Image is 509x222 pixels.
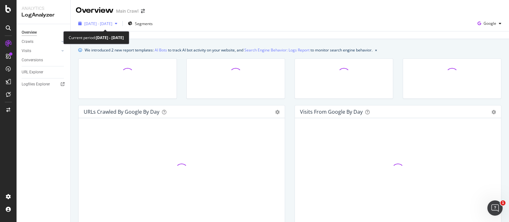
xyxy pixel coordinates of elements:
a: Conversions [22,57,66,64]
a: AI Bots [155,47,167,53]
div: gear [492,110,496,114]
div: URL Explorer [22,69,43,76]
div: gear [275,110,280,114]
button: Google [475,18,504,29]
a: Logfiles Explorer [22,81,66,88]
iframe: Intercom live chat [487,200,503,216]
div: Conversions [22,57,43,64]
div: URLs Crawled by Google by day [84,109,159,115]
a: Search Engine Behavior: Logs Report [244,47,310,53]
div: Analytics [22,5,65,11]
div: LogAnalyzer [22,11,65,19]
div: Current period: [69,34,124,41]
button: [DATE] - [DATE] [76,18,120,29]
div: Main Crawl [116,8,138,14]
a: Crawls [22,38,59,45]
span: 1 [500,200,506,205]
div: Overview [76,5,114,16]
span: Google [484,21,496,26]
a: Overview [22,29,66,36]
span: [DATE] - [DATE] [84,21,112,26]
div: Visits [22,48,31,54]
span: Segments [135,21,153,26]
div: arrow-right-arrow-left [141,9,145,13]
button: close banner [373,45,379,55]
div: Crawls [22,38,33,45]
div: Visits from Google by day [300,109,363,115]
b: [DATE] - [DATE] [96,35,124,40]
button: Segments [125,18,155,29]
div: We introduced 2 new report templates: to track AI bot activity on your website, and to monitor se... [85,47,373,53]
a: Visits [22,48,59,54]
div: info banner [78,47,501,53]
div: Overview [22,29,37,36]
div: Logfiles Explorer [22,81,50,88]
a: URL Explorer [22,69,66,76]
